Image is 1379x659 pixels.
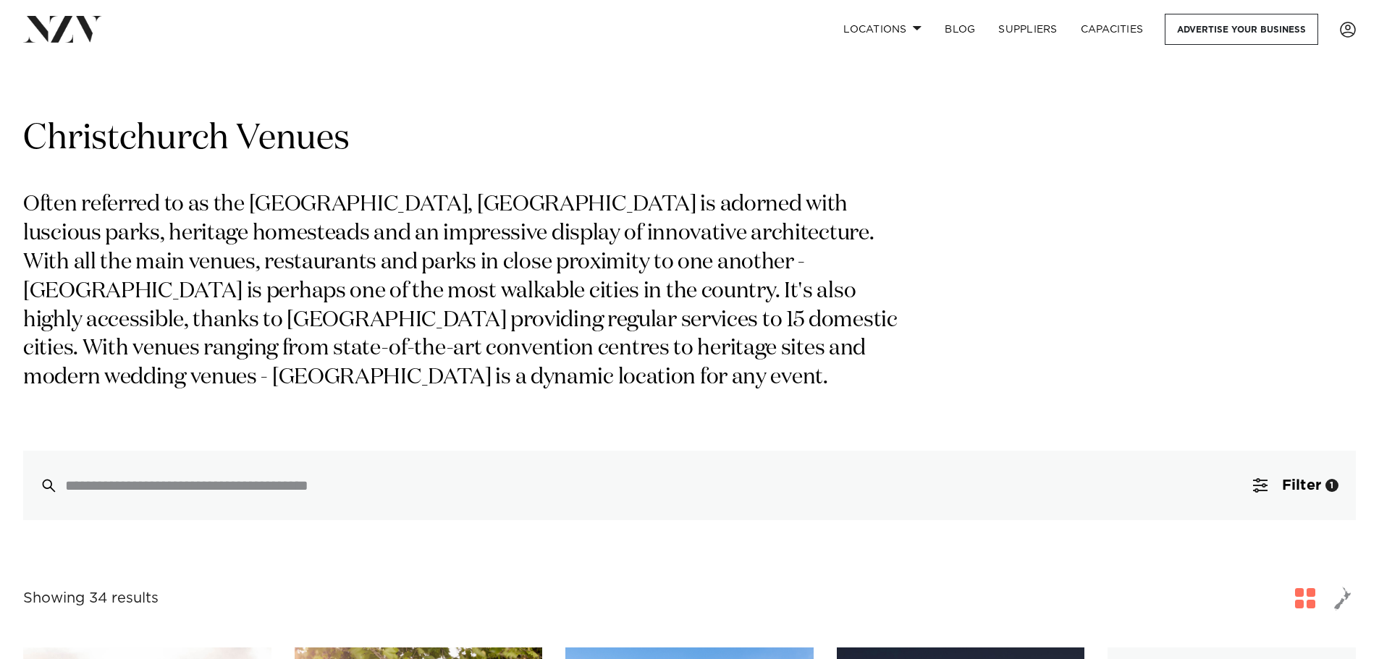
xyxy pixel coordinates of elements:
[832,14,933,45] a: Locations
[1069,14,1155,45] a: Capacities
[23,587,159,610] div: Showing 34 results
[1236,451,1356,520] button: Filter1
[987,14,1068,45] a: SUPPLIERS
[1325,479,1338,492] div: 1
[933,14,987,45] a: BLOG
[1165,14,1318,45] a: Advertise your business
[23,16,102,42] img: nzv-logo.png
[1282,478,1321,493] span: Filter
[23,191,918,393] p: Often referred to as the [GEOGRAPHIC_DATA], [GEOGRAPHIC_DATA] is adorned with luscious parks, her...
[23,116,1356,162] h1: Christchurch Venues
